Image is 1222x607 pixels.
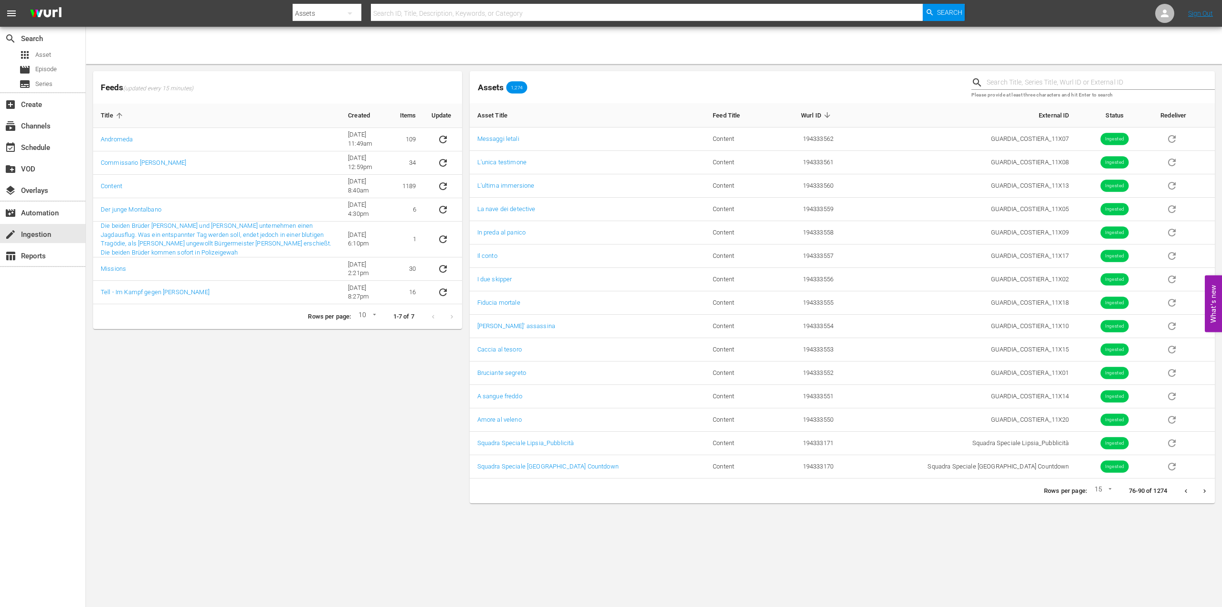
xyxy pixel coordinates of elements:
[308,312,351,321] p: Rows per page:
[705,174,769,198] td: Content
[769,385,841,408] td: 194333551
[769,221,841,245] td: 194333558
[841,174,1077,198] td: GUARDIA_COSTIERA_11X13
[1188,10,1213,17] a: Sign Out
[19,64,31,75] span: Episode
[477,229,526,236] a: In preda al panico
[1101,229,1129,236] span: Ingested
[1160,228,1183,235] span: Asset is in future lineups. Remove all episodes that contain this asset before redelivering
[1205,275,1222,332] button: Open Feedback Widget
[1160,345,1183,352] span: Asset is in future lineups. Remove all episodes that contain this asset before redelivering
[769,291,841,315] td: 194333555
[1101,416,1129,424] span: Ingested
[841,128,1077,151] td: GUARDIA_COSTIERA_11X07
[923,4,965,21] button: Search
[841,291,1077,315] td: GUARDIA_COSTIERA_11X18
[5,142,16,153] span: Schedule
[478,83,504,92] span: Assets
[5,120,16,132] span: Channels
[1101,136,1129,143] span: Ingested
[392,281,424,304] td: 16
[1101,159,1129,166] span: Ingested
[1129,487,1167,496] p: 76-90 of 1274
[340,281,392,304] td: [DATE] 8:27pm
[705,221,769,245] td: Content
[705,362,769,385] td: Content
[1101,299,1129,307] span: Ingested
[477,135,519,142] a: Messaggi letali
[392,222,424,257] td: 1
[1101,323,1129,330] span: Ingested
[101,182,122,190] a: Content
[841,362,1077,385] td: GUARDIA_COSTIERA_11X01
[769,128,841,151] td: 194333562
[841,151,1077,174] td: GUARDIA_COSTIERA_11X08
[841,221,1077,245] td: GUARDIA_COSTIERA_11X09
[5,229,16,240] span: Ingestion
[705,315,769,338] td: Content
[1160,392,1183,399] span: Asset is in future lineups. Remove all episodes that contain this asset before redelivering
[705,432,769,455] td: Content
[801,111,833,119] span: Wurl ID
[1101,370,1129,377] span: Ingested
[705,385,769,408] td: Content
[348,111,382,120] span: Created
[470,103,1215,479] table: sticky table
[705,268,769,291] td: Content
[841,315,1077,338] td: GUARDIA_COSTIERA_11X10
[1177,482,1195,501] button: Previous page
[393,312,414,321] p: 1-7 of 7
[769,338,841,362] td: 194333553
[340,222,392,257] td: [DATE] 6:10pm
[19,78,31,90] span: Series
[5,99,16,110] span: Create
[1101,440,1129,447] span: Ingested
[101,222,332,256] a: Die beiden Brüder [PERSON_NAME] und [PERSON_NAME] unternehmen einen Jagdausflug. Was ein entspann...
[392,198,424,222] td: 6
[477,299,520,306] a: Fiducia mortale
[1160,369,1183,376] span: Asset is in future lineups. Remove all episodes that contain this asset before redelivering
[1160,275,1183,282] span: Asset is in future lineups. Remove all episodes that contain this asset before redelivering
[340,151,392,175] td: [DATE] 12:59pm
[971,91,1215,99] p: Please provide at least three characters and hit Enter to search
[477,416,522,423] a: Amore al veleno
[101,265,126,272] a: Missions
[101,288,210,296] a: Tell - Im Kampf gegen [PERSON_NAME]
[477,205,536,213] a: La nave dei detective
[35,64,57,74] span: Episode
[477,463,619,470] a: Squadra Speciale [GEOGRAPHIC_DATA] Countdown
[23,2,69,25] img: ans4CAIJ8jUAAAAAAAAAAAAAAAAAAAAAAAAgQb4GAAAAAAAAAAAAAAAAAAAAAAAAJMjXAAAAAAAAAAAAAAAAAAAAAAAAgAT5G...
[1101,276,1129,283] span: Ingested
[392,175,424,198] td: 1189
[769,432,841,455] td: 194333171
[769,245,841,268] td: 194333557
[392,257,424,281] td: 30
[101,136,133,143] a: Andromeda
[1101,206,1129,213] span: Ingested
[477,182,535,189] a: L'ultima immersione
[477,276,512,283] a: I due skipper
[93,104,462,304] table: sticky table
[101,159,186,166] a: Commissario [PERSON_NAME]
[1160,252,1183,259] span: Asset is in future lineups. Remove all episodes that contain this asset before redelivering
[477,252,497,259] a: Il conto
[1101,253,1129,260] span: Ingested
[477,369,526,376] a: Bruciante segreto
[769,198,841,221] td: 194333559
[5,163,16,175] span: VOD
[1160,322,1183,329] span: Asset is in future lineups. Remove all episodes that contain this asset before redelivering
[841,338,1077,362] td: GUARDIA_COSTIERA_11X15
[705,103,769,128] th: Feed Title
[769,174,841,198] td: 194333560
[477,159,527,166] a: L'unica testimone
[1091,484,1114,498] div: 15
[5,207,16,219] span: Automation
[1160,298,1183,306] span: Asset is in future lineups. Remove all episodes that contain this asset before redelivering
[1160,135,1183,142] span: Asset is in future lineups. Remove all episodes that contain this asset before redelivering
[340,175,392,198] td: [DATE] 8:40am
[93,80,462,96] span: Feeds
[392,128,424,151] td: 109
[705,151,769,174] td: Content
[1044,487,1087,496] p: Rows per page:
[769,408,841,432] td: 194333550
